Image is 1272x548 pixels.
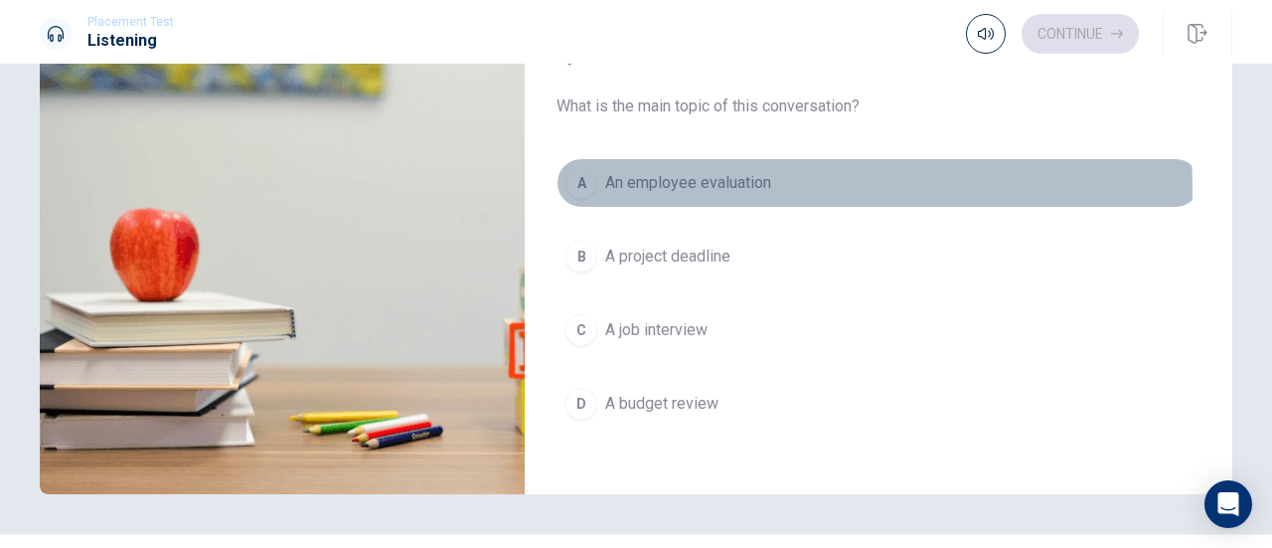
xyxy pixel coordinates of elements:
h1: Listening [87,29,174,53]
span: Placement Test [87,15,174,29]
span: An employee evaluation [605,171,771,195]
span: A budget review [605,392,718,416]
button: BA project deadline [556,232,1200,281]
div: D [565,388,597,420]
button: CA job interview [556,305,1200,355]
img: Discussing an Employee Evaluation [40,10,525,494]
div: A [565,167,597,199]
div: B [565,241,597,273]
span: A job interview [605,318,708,342]
div: Open Intercom Messenger [1204,480,1252,528]
button: AAn employee evaluation [556,158,1200,208]
button: DA budget review [556,379,1200,429]
span: What is the main topic of this conversation? [556,94,1200,118]
div: C [565,314,597,346]
span: A project deadline [605,245,730,269]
